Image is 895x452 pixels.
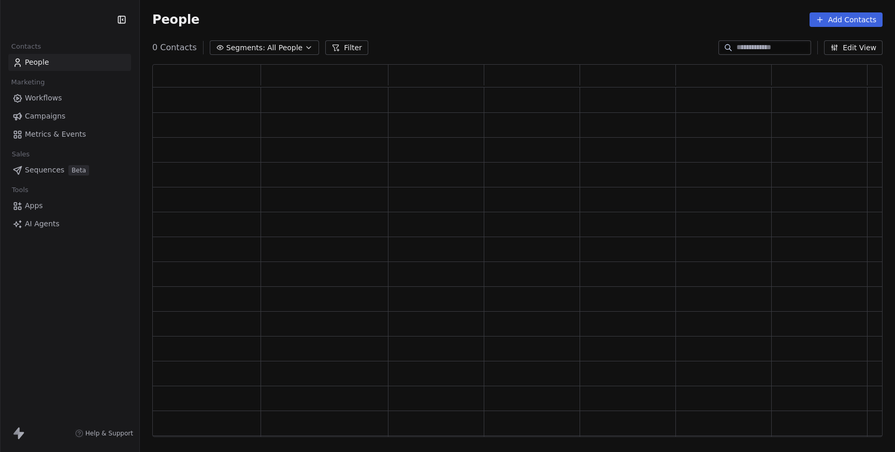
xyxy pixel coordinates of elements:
span: Campaigns [25,111,65,122]
span: Sales [7,147,34,162]
a: Metrics & Events [8,126,131,143]
span: All People [267,42,302,53]
a: Campaigns [8,108,131,125]
a: AI Agents [8,215,131,232]
a: Apps [8,197,131,214]
span: Beta [68,165,89,176]
span: Segments: [226,42,265,53]
span: People [25,57,49,68]
button: Edit View [824,40,883,55]
span: People [152,12,199,27]
span: Help & Support [85,429,133,438]
button: Add Contacts [810,12,883,27]
span: Marketing [7,75,49,90]
button: Filter [325,40,368,55]
span: 0 Contacts [152,41,197,54]
span: Metrics & Events [25,129,86,140]
a: Help & Support [75,429,133,438]
span: Apps [25,200,43,211]
span: Contacts [7,39,46,54]
a: People [8,54,131,71]
span: Workflows [25,93,62,104]
a: Workflows [8,90,131,107]
a: SequencesBeta [8,162,131,179]
span: Sequences [25,165,64,176]
span: AI Agents [25,218,60,229]
span: Tools [7,182,33,198]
